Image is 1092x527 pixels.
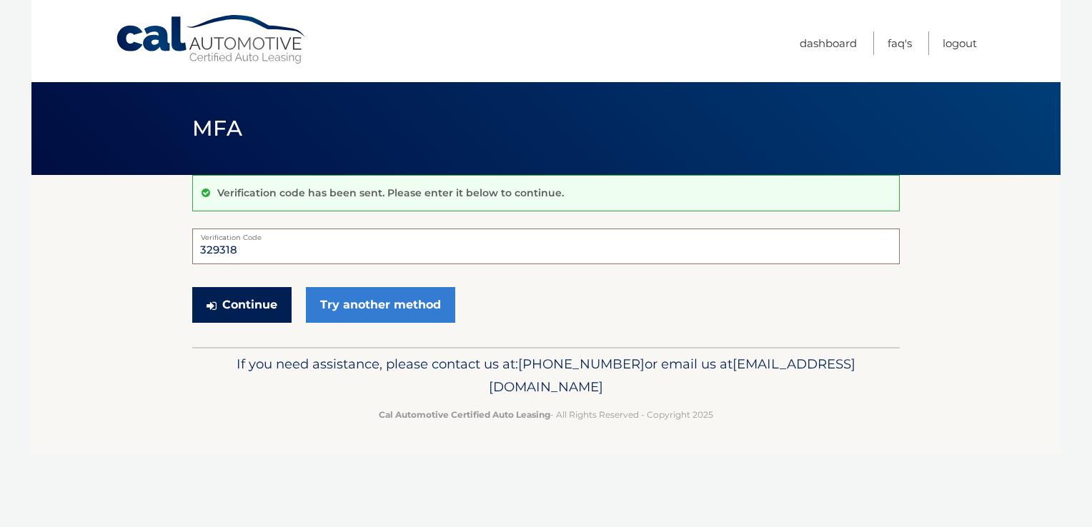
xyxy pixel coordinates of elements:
span: MFA [192,115,242,141]
button: Continue [192,287,292,323]
span: [EMAIL_ADDRESS][DOMAIN_NAME] [489,356,855,395]
span: [PHONE_NUMBER] [518,356,645,372]
a: Logout [943,31,977,55]
p: Verification code has been sent. Please enter it below to continue. [217,186,564,199]
p: - All Rights Reserved - Copyright 2025 [202,407,890,422]
a: FAQ's [888,31,912,55]
a: Dashboard [800,31,857,55]
a: Cal Automotive [115,14,308,65]
strong: Cal Automotive Certified Auto Leasing [379,409,550,420]
a: Try another method [306,287,455,323]
input: Verification Code [192,229,900,264]
p: If you need assistance, please contact us at: or email us at [202,353,890,398]
label: Verification Code [192,229,900,240]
